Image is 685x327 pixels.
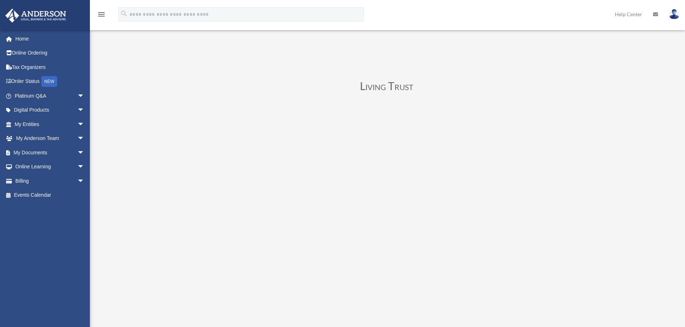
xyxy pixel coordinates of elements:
[3,9,68,23] img: Anderson Advisors Platinum Portal
[5,74,95,89] a: Order StatusNEW
[77,174,92,188] span: arrow_drop_down
[97,13,106,19] a: menu
[97,10,106,19] i: menu
[77,117,92,132] span: arrow_drop_down
[192,80,581,95] h3: Living Trust
[77,145,92,160] span: arrow_drop_down
[41,76,57,87] div: NEW
[77,131,92,146] span: arrow_drop_down
[77,89,92,103] span: arrow_drop_down
[5,60,95,74] a: Tax Organizers
[5,145,95,160] a: My Documentsarrow_drop_down
[5,174,95,188] a: Billingarrow_drop_down
[669,9,680,19] img: User Pic
[5,89,95,103] a: Platinum Q&Aarrow_drop_down
[77,103,92,118] span: arrow_drop_down
[5,46,95,60] a: Online Ordering
[5,131,95,146] a: My Anderson Teamarrow_drop_down
[5,103,95,117] a: Digital Productsarrow_drop_down
[77,160,92,174] span: arrow_drop_down
[5,117,95,131] a: My Entitiesarrow_drop_down
[5,188,95,202] a: Events Calendar
[5,160,95,174] a: Online Learningarrow_drop_down
[120,10,128,18] i: search
[5,32,95,46] a: Home
[192,106,581,324] iframe: Living Trust Binder Review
